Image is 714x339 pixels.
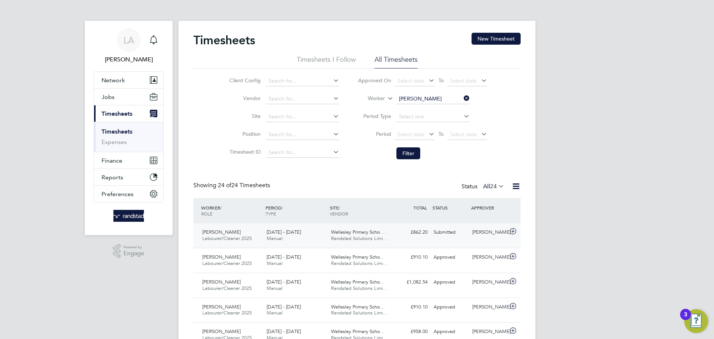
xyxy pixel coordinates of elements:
span: Wellesley Primary Scho… [331,328,385,335]
span: Select date [450,77,477,84]
button: Jobs [94,89,163,105]
span: Labourer/Cleaner 2025 [202,285,252,291]
span: / [282,205,283,211]
a: Timesheets [102,128,132,135]
span: / [220,205,222,211]
span: [DATE] - [DATE] [267,328,301,335]
div: Approved [431,251,469,263]
input: Search for... [266,147,339,158]
span: [PERSON_NAME] [202,229,241,235]
span: [PERSON_NAME] [202,279,241,285]
div: APPROVER [469,201,508,214]
span: [DATE] - [DATE] [267,304,301,310]
span: Powered by [123,244,144,250]
span: Preferences [102,191,134,198]
div: Approved [431,276,469,288]
a: Powered byEngage [113,244,145,258]
span: / [339,205,340,211]
span: [DATE] - [DATE] [267,254,301,260]
span: TOTAL [414,205,427,211]
label: Timesheet ID [227,148,261,155]
button: Filter [396,147,420,159]
div: £862.20 [392,226,431,239]
button: Reports [94,169,163,185]
a: Expenses [102,138,127,145]
input: Search for... [266,112,339,122]
label: Worker [351,95,385,102]
div: Status [461,182,506,192]
div: WORKER [199,201,264,220]
div: STATUS [431,201,469,214]
h2: Timesheets [193,33,255,48]
button: Timesheets [94,105,163,122]
div: Approved [431,326,469,338]
label: Client Config [227,77,261,84]
input: Select one [396,112,470,122]
span: [PERSON_NAME] [202,304,241,310]
li: All Timesheets [374,55,418,68]
span: Manual [267,310,283,316]
span: Wellesley Primary Scho… [331,279,385,285]
div: £958.00 [392,326,431,338]
input: Search for... [396,94,470,104]
span: TYPE [266,211,276,217]
label: Position [227,131,261,137]
span: Randstad Solutions Limi… [331,235,388,242]
div: Approved [431,301,469,313]
span: 24 Timesheets [218,182,270,189]
span: Timesheets [102,110,132,117]
span: [PERSON_NAME] [202,328,241,335]
span: Labourer/Cleaner 2025 [202,235,252,242]
button: Finance [94,152,163,169]
button: Preferences [94,186,163,202]
span: Labourer/Cleaner 2025 [202,310,252,316]
label: All [483,183,504,190]
span: Randstad Solutions Limi… [331,310,388,316]
div: SITE [328,201,392,220]
div: [PERSON_NAME] [469,301,508,313]
span: Labourer/Cleaner 2025 [202,260,252,266]
button: Network [94,72,163,88]
span: Reports [102,174,123,181]
span: Select date [450,131,477,138]
label: Period [358,131,391,137]
span: Wellesley Primary Scho… [331,254,385,260]
span: Wellesley Primary Scho… [331,304,385,310]
span: Randstad Solutions Limi… [331,260,388,266]
label: Vendor [227,95,261,102]
div: PERIOD [264,201,328,220]
a: LA[PERSON_NAME] [94,28,164,64]
div: Showing [193,182,271,189]
span: Manual [267,260,283,266]
div: Submitted [431,226,469,239]
span: Engage [123,250,144,257]
span: 24 of [218,182,231,189]
li: Timesheets I Follow [297,55,356,68]
img: randstad-logo-retina.png [113,210,144,222]
span: [DATE] - [DATE] [267,229,301,235]
div: 3 [684,314,687,324]
div: [PERSON_NAME] [469,251,508,263]
nav: Main navigation [85,21,173,235]
span: Finance [102,157,122,164]
a: Go to home page [94,210,164,222]
span: To [436,76,446,85]
span: VENDOR [330,211,348,217]
input: Search for... [266,94,339,104]
span: [DATE] - [DATE] [267,279,301,285]
span: Manual [267,285,283,291]
span: Network [102,77,125,84]
label: Site [227,113,261,119]
span: Select date [398,131,424,138]
input: Search for... [266,76,339,86]
span: Manual [267,235,283,242]
span: Lynne Andrews [94,55,164,64]
div: £1,082.54 [392,276,431,288]
label: Approved On [358,77,391,84]
span: Randstad Solutions Limi… [331,285,388,291]
button: New Timesheet [472,33,521,45]
input: Search for... [266,129,339,140]
div: [PERSON_NAME] [469,226,508,239]
span: Wellesley Primary Scho… [331,229,385,235]
span: 24 [490,183,497,190]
